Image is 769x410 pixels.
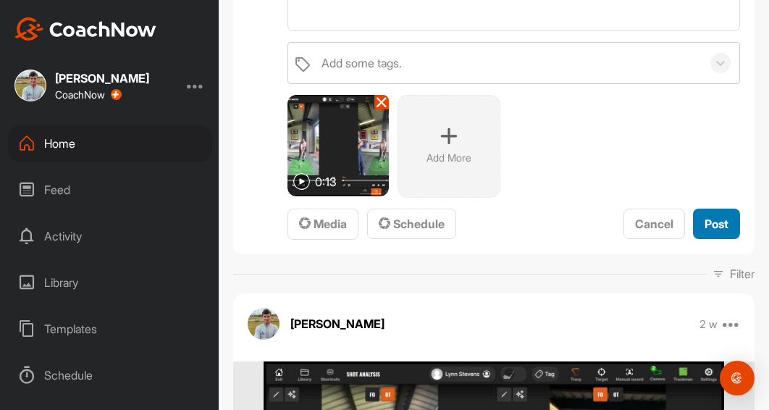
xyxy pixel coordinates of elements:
[8,172,212,208] div: Feed
[14,17,156,41] img: CoachNow
[693,209,740,240] button: Post
[367,209,456,240] button: Schedule
[8,218,212,254] div: Activity
[379,217,445,231] span: Schedule
[315,173,337,191] p: 0:13
[699,317,718,332] p: 2 w
[322,54,402,72] div: Add some tags.
[8,311,212,347] div: Templates
[705,217,728,231] span: Post
[8,357,212,393] div: Schedule
[623,209,685,240] button: Cancel
[55,72,149,84] div: [PERSON_NAME]
[248,308,280,340] img: avatar
[287,209,358,240] button: Media
[8,264,212,301] div: Library
[720,361,755,396] div: Open Intercom Messenger
[287,95,389,196] div: thumbnailplay0:13
[426,151,471,165] p: Add More
[635,217,673,231] span: Cancel
[293,173,310,190] img: play
[299,217,347,231] span: Media
[14,70,46,101] img: square_f13484c8f2681386902a124f379be8dc.jpg
[290,315,384,332] p: [PERSON_NAME]
[8,125,212,162] div: Home
[287,95,389,196] img: thumbnail
[730,265,755,283] p: Filter
[55,89,122,101] div: CoachNow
